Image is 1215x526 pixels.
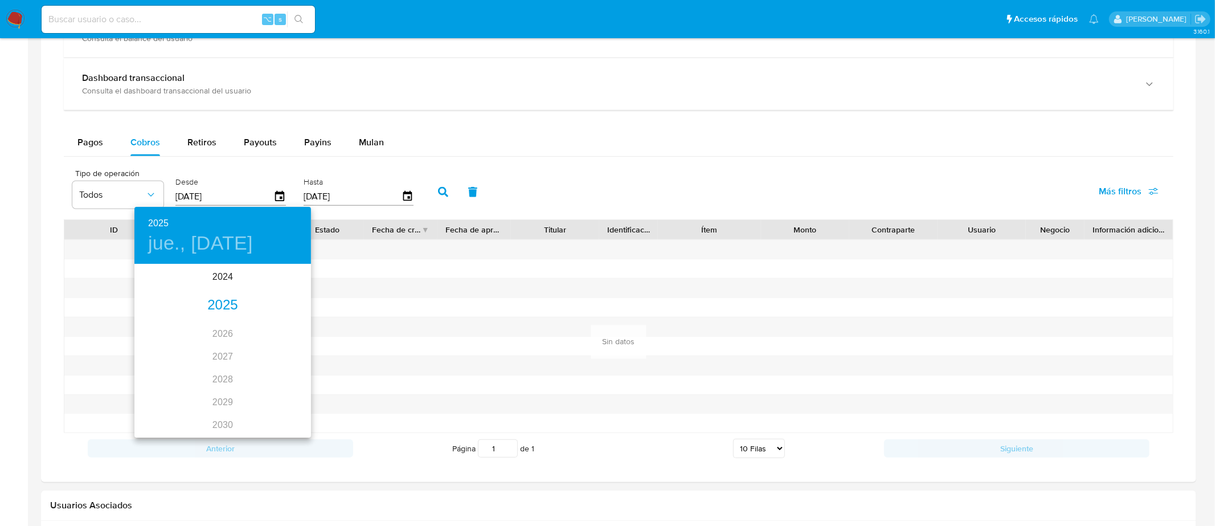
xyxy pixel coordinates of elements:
button: jue., [DATE] [148,231,253,255]
div: 2025 [134,294,311,317]
div: 2024 [134,266,311,288]
button: 2025 [148,215,169,231]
